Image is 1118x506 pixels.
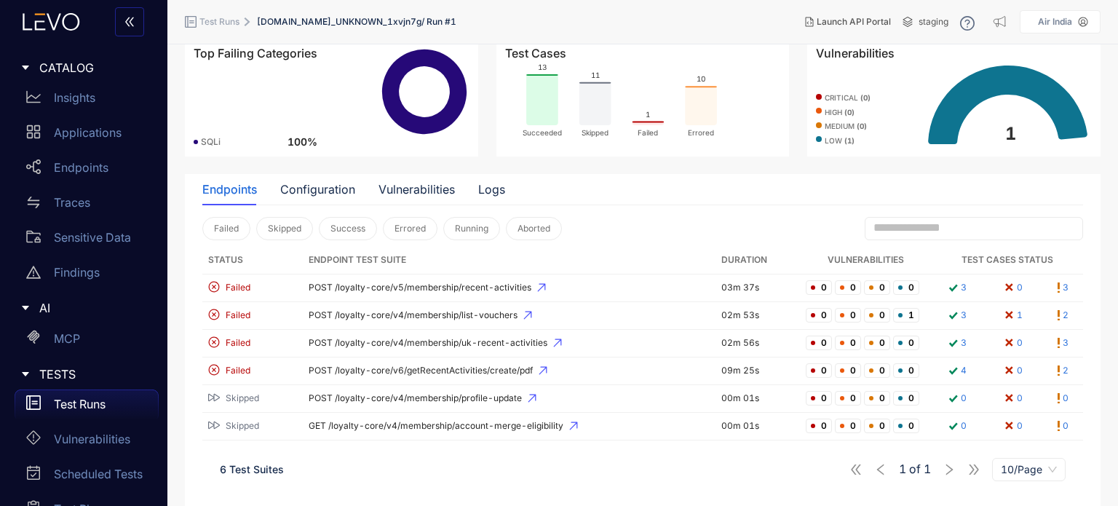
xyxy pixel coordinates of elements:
b: ( 0 ) [857,122,867,130]
div: Test Cases [505,47,781,60]
div: AI [9,293,159,323]
tspan: 1 [646,110,650,119]
span: 0 [864,363,890,378]
span: Skipped [226,421,259,431]
b: ( 0 ) [844,108,855,116]
span: 0 [806,391,832,406]
div: Configuration [280,183,355,196]
a: 2 [1058,308,1069,323]
span: Success [330,224,365,234]
span: 1 [899,462,906,475]
button: Launch API Portal [793,10,903,33]
span: 0 [864,280,890,295]
span: caret-right [20,63,31,73]
span: [DOMAIN_NAME]_UNKNOWN_1xvjn7g / Run # 1 [257,17,456,27]
p: Applications [54,126,122,139]
button: Errored [383,217,437,240]
span: high [825,108,855,117]
span: Errored [395,224,426,234]
tspan: Succeeded [523,128,562,137]
div: Logs [478,183,505,196]
a: 0 [1058,419,1069,434]
span: low [825,137,855,146]
a: Test Runs [15,390,159,424]
button: Running [443,217,500,240]
a: 3 [945,336,967,351]
p: Traces [54,196,90,209]
span: warning [26,265,41,280]
span: CATALOG [39,61,147,74]
span: medium [825,122,867,131]
button: double-left [115,7,144,36]
span: 0 [806,419,832,433]
a: 0 [1002,363,1023,379]
tspan: 10 [697,74,705,83]
span: 0 [893,280,919,295]
td: 02m 56s [715,330,800,357]
p: Sensitive Data [54,231,131,244]
span: POST /loyalty-core/v5/membership/recent-activities [309,282,710,293]
td: 00m 01s [715,413,800,440]
span: 0 [806,363,832,378]
span: Aborted [518,224,550,234]
p: Test Runs [54,398,106,411]
span: Test Runs [199,17,239,27]
a: 0 [1002,336,1023,351]
a: Insights [15,83,159,118]
a: 2 [1058,363,1069,379]
div: TESTS [9,359,159,390]
span: Failed [226,338,250,348]
a: 0 [1002,391,1023,406]
tspan: Skipped [582,128,608,138]
span: POST /loyalty-core/v4/membership/profile-update [309,393,710,403]
span: 0 [864,336,890,350]
th: Vulnerabilities [800,246,931,274]
button: Skipped [256,217,313,240]
span: GET /loyalty-core/v4/membership/account-merge-eligibility [309,421,710,431]
button: Aborted [506,217,562,240]
span: 100 % [288,136,317,148]
span: POST /loyalty-core/v4/membership/uk-recent-activities [309,338,710,348]
a: Vulnerabilities [15,424,159,459]
td: 09m 25s [715,357,800,385]
p: Endpoints [54,161,108,174]
button: Success [319,217,377,240]
tspan: Errored [688,128,714,137]
span: 0 [835,363,861,378]
span: 1 [893,308,919,323]
td: 03m 37s [715,274,800,302]
span: Skipped [268,224,301,234]
th: Duration [715,246,800,274]
text: 1 [1005,123,1017,144]
th: Endpoint Test Suite [303,246,715,274]
span: 0 [893,363,919,378]
span: 0 [835,336,861,350]
a: MCP [15,324,159,359]
div: Vulnerabilities [378,183,455,196]
span: AI [39,301,147,315]
b: ( 1 ) [844,136,855,145]
a: Endpoints [15,153,159,188]
a: 3 [1058,280,1069,296]
a: Findings [15,258,159,293]
a: 0 [1058,391,1069,406]
span: Failed [226,310,250,320]
span: 0 [806,336,832,350]
td: 02m 53s [715,302,800,330]
span: 0 [835,280,861,295]
div: Endpoints [202,183,257,196]
span: 0 [864,308,890,323]
span: caret-right [20,369,31,379]
span: 0 [806,308,832,323]
span: 0 [835,419,861,433]
a: 0 [1002,419,1023,434]
span: Running [455,224,488,234]
a: Applications [15,118,159,153]
a: Traces [15,188,159,223]
span: Top Failing Categories [194,47,317,60]
a: 3 [945,280,967,296]
span: swap [26,195,41,210]
span: POST /loyalty-core/v6/getRecentActivities/create/pdf [309,365,710,376]
span: 0 [893,419,919,433]
td: 00m 01s [715,385,800,413]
